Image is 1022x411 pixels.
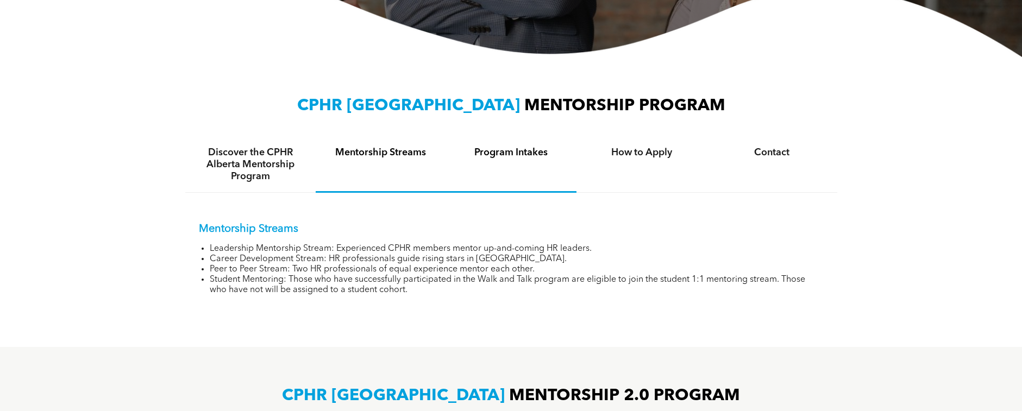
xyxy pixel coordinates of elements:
span: CPHR [GEOGRAPHIC_DATA] [297,98,520,114]
h4: Contact [717,147,827,159]
span: CPHR [GEOGRAPHIC_DATA] [282,388,505,404]
h4: Discover the CPHR Alberta Mentorship Program [195,147,306,182]
li: Leadership Mentorship Stream: Experienced CPHR members mentor up-and-coming HR leaders. [210,244,824,254]
h4: Program Intakes [456,147,567,159]
li: Student Mentoring: Those who have successfully participated in the Walk and Talk program are elig... [210,275,824,295]
li: Peer to Peer Stream: Two HR professionals of equal experience mentor each other. [210,264,824,275]
li: Career Development Stream: HR professionals guide rising stars in [GEOGRAPHIC_DATA]. [210,254,824,264]
p: Mentorship Streams [199,223,824,236]
span: MENTORSHIP 2.0 PROGRAM [509,388,740,404]
span: MENTORSHIP PROGRAM [524,98,725,114]
h4: Mentorship Streams [325,147,436,159]
h4: How to Apply [586,147,697,159]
